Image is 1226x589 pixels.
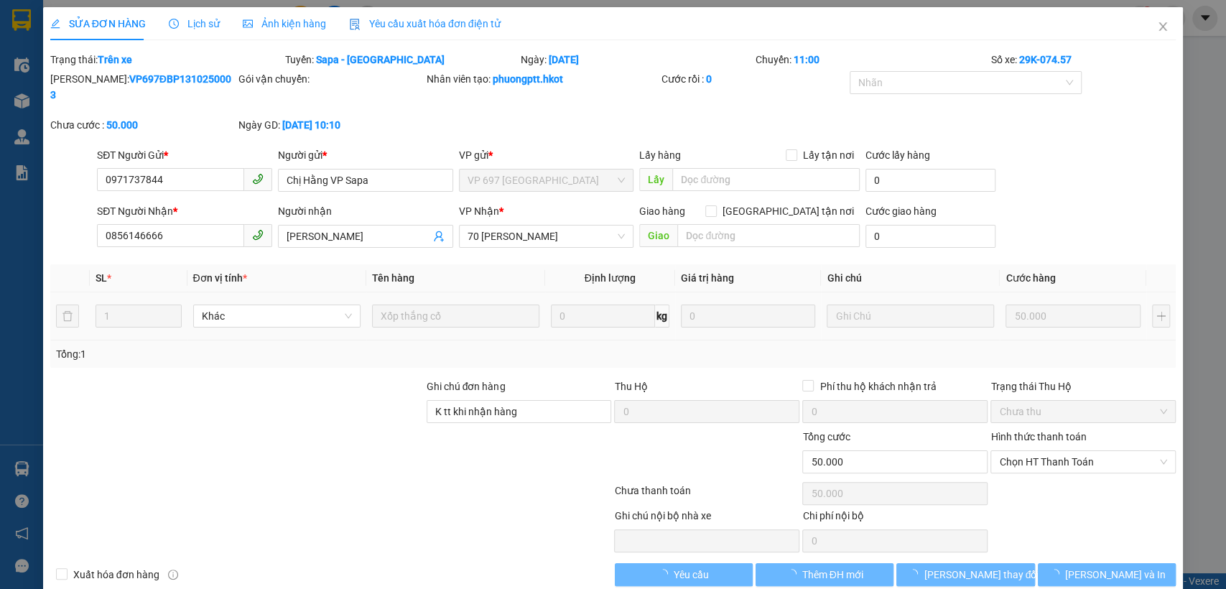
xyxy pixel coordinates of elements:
span: kg [655,305,669,328]
span: Yêu cầu xuất hóa đơn điện tử [349,18,501,29]
span: close [1157,21,1169,32]
span: Định lượng [585,272,636,284]
div: Người gửi [278,147,453,163]
span: VP Nhận [459,205,499,217]
span: Tên hàng [372,272,414,284]
span: Yêu cầu [674,567,709,583]
span: Tổng cước [802,431,850,442]
span: Phí thu hộ khách nhận trả [814,379,942,394]
span: Giao [639,224,677,247]
label: Cước giao hàng [865,205,937,217]
b: 11:00 [794,54,819,65]
span: Chọn HT Thanh Toán [999,451,1167,473]
input: Dọc đường [677,224,860,247]
span: [PERSON_NAME] và In [1065,567,1166,583]
input: Dọc đường [672,168,860,191]
span: SỬA ĐƠN HÀNG [50,18,146,29]
span: Chưa thu [999,401,1167,422]
span: Đơn vị tính [193,272,247,284]
div: SĐT Người Gửi [97,147,272,163]
input: Cước giao hàng [865,225,995,248]
b: Trên xe [98,54,132,65]
label: Hình thức thanh toán [990,431,1086,442]
span: edit [50,19,60,29]
span: [PERSON_NAME] thay đổi [924,567,1039,583]
div: Chưa cước : [50,117,236,133]
button: [PERSON_NAME] thay đổi [896,563,1034,586]
span: Lịch sử [169,18,220,29]
span: loading [1049,569,1065,579]
input: Ghi chú đơn hàng [427,400,612,423]
span: phone [252,229,264,241]
span: Thu Hộ [614,381,647,392]
span: loading [658,569,674,579]
button: Close [1143,7,1183,47]
b: 50.000 [106,119,138,131]
div: Chuyến: [754,52,989,68]
div: Ghi chú nội bộ nhà xe [614,508,799,529]
input: VD: Bàn, Ghế [372,305,539,328]
span: picture [243,19,253,29]
div: Chưa thanh toán [613,483,802,508]
b: Sapa - [GEOGRAPHIC_DATA] [316,54,445,65]
span: user-add [433,231,445,242]
div: Trạng thái: [49,52,284,68]
div: Tổng: 1 [56,346,474,362]
span: Lấy tận nơi [797,147,860,163]
input: 0 [1006,305,1141,328]
span: Lấy hàng [639,149,681,161]
span: Lấy [639,168,672,191]
input: Cước lấy hàng [865,169,995,192]
label: Cước lấy hàng [865,149,930,161]
span: 70 Nguyễn Hữu Huân [468,226,626,247]
span: Xuất hóa đơn hàng [68,567,165,583]
div: VP gửi [459,147,634,163]
span: [GEOGRAPHIC_DATA] tận nơi [717,203,860,219]
div: Gói vận chuyển: [238,71,424,87]
span: SL [96,272,107,284]
div: SĐT Người Nhận [97,203,272,219]
div: Số xe: [989,52,1177,68]
div: Nhân viên tạo: [427,71,659,87]
b: phuongptt.hkot [493,73,563,85]
span: info-circle [168,570,178,580]
div: Người nhận [278,203,453,219]
b: 0 [706,73,712,85]
div: Tuyến: [284,52,519,68]
img: icon [349,19,361,30]
span: VP 697 Điện Biên Phủ [468,170,626,191]
span: Thêm ĐH mới [802,567,863,583]
b: 29K-074.57 [1018,54,1071,65]
button: Thêm ĐH mới [756,563,893,586]
span: Giao hàng [639,205,685,217]
span: loading [786,569,802,579]
div: Ngày: [519,52,754,68]
span: Khác [202,305,352,327]
th: Ghi chú [821,264,1000,292]
span: Giá trị hàng [681,272,734,284]
button: delete [56,305,79,328]
span: Cước hàng [1006,272,1055,284]
span: loading [908,569,924,579]
span: clock-circle [169,19,179,29]
span: Ảnh kiện hàng [243,18,326,29]
div: Cước rồi : [661,71,847,87]
input: 0 [681,305,816,328]
input: Ghi Chú [827,305,994,328]
b: VP697ĐBP1310250003 [50,73,231,101]
button: [PERSON_NAME] và In [1038,563,1176,586]
div: Ngày GD: [238,117,424,133]
b: [DATE] [549,54,579,65]
b: [DATE] 10:10 [282,119,340,131]
button: Yêu cầu [615,563,753,586]
div: Trạng thái Thu Hộ [990,379,1176,394]
span: phone [252,173,264,185]
label: Ghi chú đơn hàng [427,381,506,392]
div: [PERSON_NAME]: [50,71,236,103]
button: plus [1152,305,1170,328]
div: Chi phí nội bộ [802,508,988,529]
